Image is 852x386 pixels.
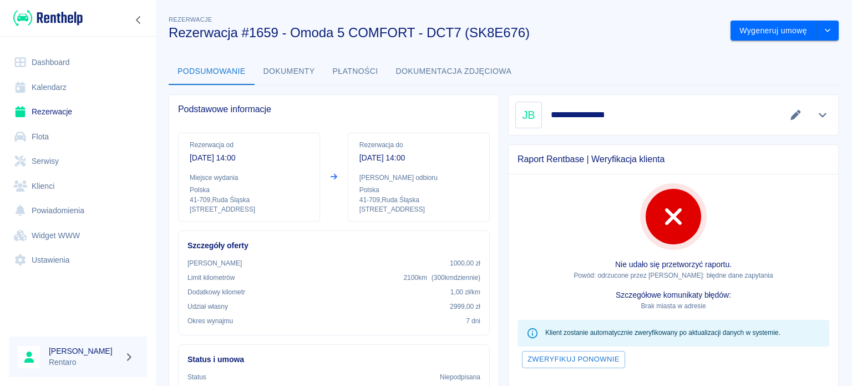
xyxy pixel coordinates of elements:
[450,287,480,297] p: 1,00 zł /km
[49,357,120,368] p: Rentaro
[178,104,490,115] span: Podstawowe informacje
[49,345,120,357] h6: [PERSON_NAME]
[359,185,478,195] p: Polska
[187,273,235,283] p: Limit kilometrów
[169,16,212,23] span: Rezerwacje
[387,58,521,85] button: Dokumentacja zdjęciowa
[187,302,228,312] p: Udział własny
[9,149,147,174] a: Serwisy
[13,9,83,27] img: Renthelp logo
[187,372,206,382] p: Status
[522,351,625,368] button: Zweryfikuj ponownie
[9,124,147,149] a: Flota
[518,289,829,301] p: Szczegółowe komunikaty błędów:
[641,302,706,310] span: Brak miasta w adresie
[814,107,832,123] button: Pokaż szczegóły
[190,195,308,205] p: 41-709 , Ruda Śląska
[9,223,147,248] a: Widget WWW
[450,258,480,268] p: 1000,00 zł
[187,258,242,268] p: [PERSON_NAME]
[187,287,245,297] p: Dodatkowy kilometr
[440,372,480,382] p: Niepodpisana
[9,198,147,223] a: Powiadomienia
[466,316,480,326] p: 7 dni
[545,323,780,343] div: Klient zostanie automatycznie zweryfikowany po aktualizacji danych w systemie.
[518,259,829,270] p: Nie udało się przetworzyć raportu.
[190,205,308,214] p: [STREET_ADDRESS]
[816,21,839,41] button: drop-down
[9,9,83,27] a: Renthelp logo
[515,102,542,128] div: JB
[169,25,722,41] h3: Rezerwacja #1659 - Omoda 5 COMFORT - DCT7 (SK8E676)
[190,185,308,195] p: Polska
[787,107,805,123] button: Edytuj dane
[359,195,478,205] p: 41-709 , Ruda Śląska
[9,174,147,199] a: Klienci
[9,75,147,100] a: Kalendarz
[359,205,478,214] p: [STREET_ADDRESS]
[731,21,816,41] button: Wygeneruj umowę
[324,58,387,85] button: Płatności
[130,13,147,27] button: Zwiń nawigację
[450,302,480,312] p: 2999,00 zł
[9,50,147,75] a: Dashboard
[169,58,255,85] button: Podsumowanie
[9,99,147,124] a: Rezerwacje
[190,140,308,150] p: Rezerwacja od
[359,152,478,164] p: [DATE] 14:00
[187,316,233,326] p: Okres wynajmu
[190,173,308,183] p: Miejsce wydania
[187,240,480,252] h6: Szczegóły oferty
[359,140,478,150] p: Rezerwacja do
[9,248,147,273] a: Ustawienia
[255,58,324,85] button: Dokumenty
[432,274,480,282] span: ( 300 km dziennie )
[190,152,308,164] p: [DATE] 14:00
[518,270,829,280] p: Powód: odrzucone przez [PERSON_NAME]: błędne dane zapytania
[359,173,478,183] p: [PERSON_NAME] odbioru
[518,154,829,165] span: Raport Rentbase | Weryfikacja klienta
[403,273,480,283] p: 2100 km
[187,354,480,365] h6: Status i umowa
